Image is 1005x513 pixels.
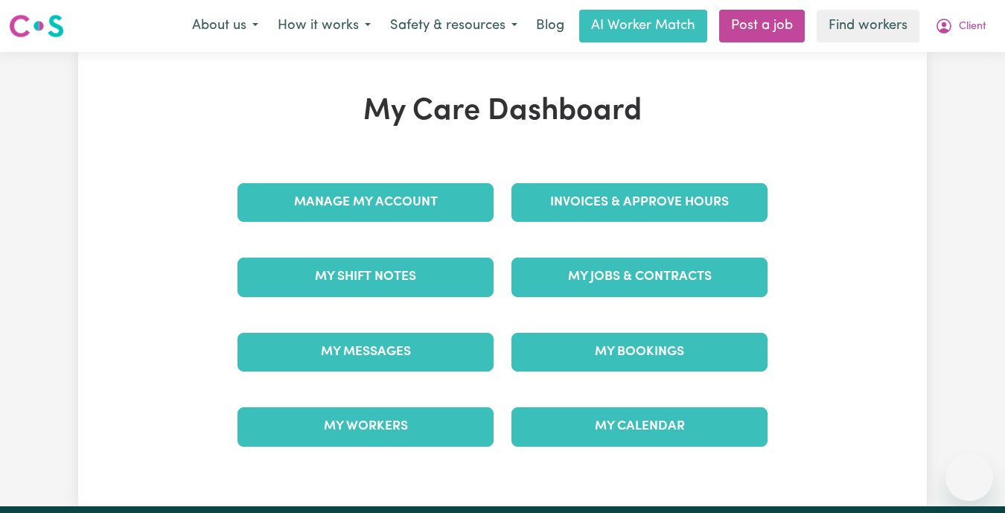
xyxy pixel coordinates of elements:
button: Safety & resources [380,10,527,42]
img: Careseekers logo [9,13,64,39]
a: Post a job [719,10,805,42]
span: Client [959,19,986,35]
iframe: Button to launch messaging window [945,453,993,501]
a: My Shift Notes [237,258,494,296]
button: My Account [925,10,996,42]
a: My Jobs & Contracts [511,258,768,296]
a: My Workers [237,407,494,446]
a: Careseekers logo [9,9,64,43]
a: Invoices & Approve Hours [511,183,768,222]
h1: My Care Dashboard [229,94,776,130]
button: How it works [268,10,380,42]
a: My Messages [237,333,494,372]
a: My Bookings [511,333,768,372]
a: Find workers [817,10,919,42]
a: Blog [527,10,573,42]
a: Manage My Account [237,183,494,222]
button: About us [182,10,268,42]
a: AI Worker Match [579,10,707,42]
a: My Calendar [511,407,768,446]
